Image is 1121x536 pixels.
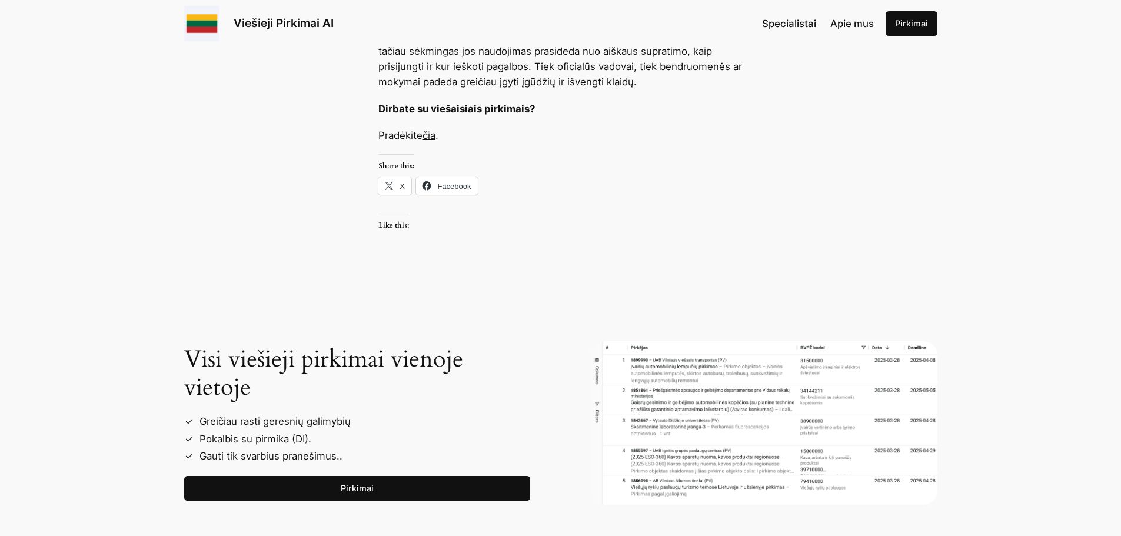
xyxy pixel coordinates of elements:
[184,476,530,501] a: Pirkimai
[400,182,405,191] span: X
[378,154,414,170] h3: Share this:
[830,18,874,29] span: Apie mus
[378,128,743,143] p: Pradėkite .
[184,6,219,41] img: Viešieji pirkimai logo
[194,448,530,465] li: Gauti tik svarbius pranešimus..
[762,18,816,29] span: Specialistai
[762,16,874,31] nav: Navigation
[184,345,530,402] h2: Visi viešieji pirkimai vienoje vietoje
[378,28,743,89] p: VIPIS – nepakeičiama sistema tiekėjams ir perkančiosioms organizacijoms, tačiau sėkmingas jos nau...
[416,177,478,195] a: Facebook
[194,413,530,430] li: Greičiau rasti geresnių galimybių
[194,431,530,448] li: Pokalbis su pirmika (DI).
[886,11,937,36] a: Pirkimai
[830,16,874,31] a: Apie mus
[378,177,411,195] a: X
[378,237,743,269] iframe: Like or Reblog
[234,16,334,30] a: Viešieji Pirkimai AI
[378,214,409,229] h3: Like this:
[423,129,435,141] a: čia
[378,103,535,115] strong: Dirbate su viešaisiais pirkimais?
[762,16,816,31] a: Specialistai
[437,182,471,191] span: Facebook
